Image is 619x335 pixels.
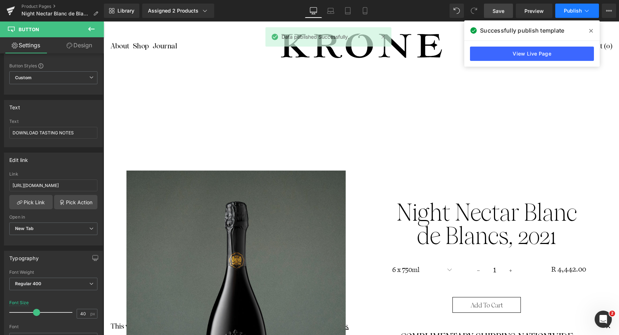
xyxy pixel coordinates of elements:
button: Publish [555,4,599,18]
a: Pick Link [9,195,53,209]
span: Add To Cart [367,280,399,287]
a: New Library [104,4,139,18]
div: Font [9,324,97,329]
span: Button [19,27,39,32]
p: COMPLIMENTARY SHIPPING NATIONWIDE [281,311,485,321]
a: Desktop [305,4,322,18]
a: Mobile [356,4,374,18]
button: Undo [450,4,464,18]
a: Preview [516,4,552,18]
button: Redo [467,4,481,18]
div: Open in [9,215,97,220]
span: Save [493,7,504,15]
a: Night Nectar Blanc de Blancs, 2021 [285,180,482,226]
span: Night Nectar Blanc de Blancs, 2021 [21,11,90,16]
button: More [602,4,616,18]
a: View Live Page [470,47,594,61]
a: Tablet [339,4,356,18]
input: https://your-shop.myshopify.com [9,180,97,191]
span: Library [117,8,134,14]
b: Custom [15,75,32,81]
div: Font Weight [9,270,97,275]
iframe: To enrich screen reader interactions, please activate Accessibility in Grammarly extension settings [104,21,619,335]
a: Product Pages [21,4,104,9]
div: Font Size [9,300,29,305]
span: Publish [564,8,582,14]
a: Laptop [322,4,339,18]
a: Design [53,37,105,53]
div: Link [9,172,97,177]
a: Pick Action [54,195,97,209]
span: px [90,311,96,316]
div: Typography [9,251,39,261]
b: Regular 400 [15,281,42,286]
div: Button Styles [9,63,97,68]
div: Text [9,119,97,124]
div: Assigned 2 Products [148,7,208,14]
div: Text [9,100,20,110]
div: Edit link [9,153,28,163]
b: New Tab [15,226,34,231]
span: 2 [609,311,615,316]
span: R 4,442.00 [448,243,483,253]
span: Successfully publish template [480,26,564,35]
iframe: Intercom live chat [595,311,612,328]
span: Data published Successfully. [282,33,349,41]
button: Add To Cart [349,276,418,291]
span: Preview [524,7,544,15]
